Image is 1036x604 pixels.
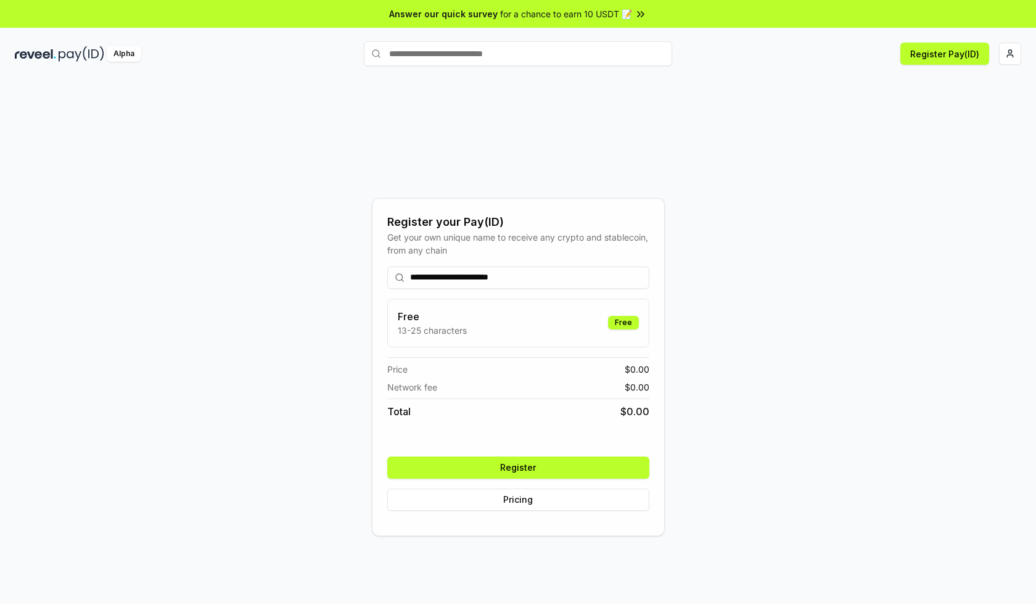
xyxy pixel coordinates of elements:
span: $ 0.00 [625,363,649,376]
button: Pricing [387,489,649,511]
span: $ 0.00 [625,381,649,394]
div: Free [608,316,639,329]
h3: Free [398,309,467,324]
span: $ 0.00 [620,404,649,419]
p: 13-25 characters [398,324,467,337]
button: Register Pay(ID) [900,43,989,65]
div: Register your Pay(ID) [387,213,649,231]
span: Answer our quick survey [389,7,498,20]
span: Total [387,404,411,419]
span: for a chance to earn 10 USDT 📝 [500,7,632,20]
div: Get your own unique name to receive any crypto and stablecoin, from any chain [387,231,649,257]
img: reveel_dark [15,46,56,62]
button: Register [387,457,649,479]
span: Network fee [387,381,437,394]
img: pay_id [59,46,104,62]
div: Alpha [107,46,141,62]
span: Price [387,363,408,376]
